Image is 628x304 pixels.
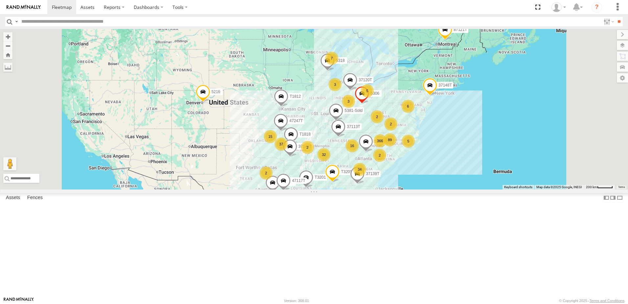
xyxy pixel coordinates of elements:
[301,141,314,154] div: 2
[347,124,360,129] span: 37113T
[438,83,452,88] span: 37148T
[328,78,342,91] div: 3
[549,2,568,12] div: Dwight Wallace
[603,193,610,203] label: Dock Summary Table to the Left
[3,193,23,202] label: Assets
[275,138,288,151] div: 37
[373,134,387,147] div: 366
[359,78,372,82] span: 37120T
[618,186,625,189] a: Terms (opens in new tab)
[292,178,305,183] span: 47117T
[315,175,326,180] span: T3201
[366,171,379,176] span: 37139T
[3,63,12,72] label: Measure
[586,185,597,189] span: 200 km
[300,132,311,137] span: T1818
[4,297,34,304] a: Visit our Website
[342,95,355,108] div: 3
[384,117,397,131] div: 2
[259,166,273,180] div: 2
[3,50,12,59] button: Zoom Home
[24,193,46,202] label: Fences
[370,110,384,123] div: 2
[590,299,624,303] a: Terms and Conditions
[346,139,359,152] div: 16
[592,2,602,13] i: ?
[536,185,582,189] span: Map data ©2025 Google, INEGI
[212,89,220,94] span: 5216
[3,41,12,50] button: Zoom out
[361,84,374,97] div: 5
[504,185,532,190] button: Keyboard shortcuts
[345,108,363,113] span: 5381-Sold
[284,299,309,303] div: Version: 308.01
[370,91,379,96] span: 5306
[454,28,467,32] span: 87121T
[289,118,303,123] span: 47247T
[383,133,396,146] div: 89
[3,157,16,170] button: Drag Pegman onto the map to open Street View
[617,73,628,83] label: Map Settings
[584,185,615,190] button: Map Scale: 200 km per 44 pixels
[299,144,312,149] span: 37142T
[402,135,415,148] div: 5
[7,5,41,10] img: rand-logo.svg
[373,149,386,162] div: 2
[336,58,345,63] span: 5318
[290,94,301,99] span: T1812
[559,299,624,303] div: © Copyright 2025 -
[341,170,352,174] span: T3205
[353,163,366,176] div: 34
[617,193,623,203] label: Hide Summary Table
[325,52,338,65] div: 7
[317,148,330,161] div: 32
[610,193,616,203] label: Dock Summary Table to the Right
[14,17,19,26] label: Search Query
[3,32,12,41] button: Zoom in
[401,100,415,113] div: 6
[601,17,615,26] label: Search Filter Options
[264,130,277,143] div: 15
